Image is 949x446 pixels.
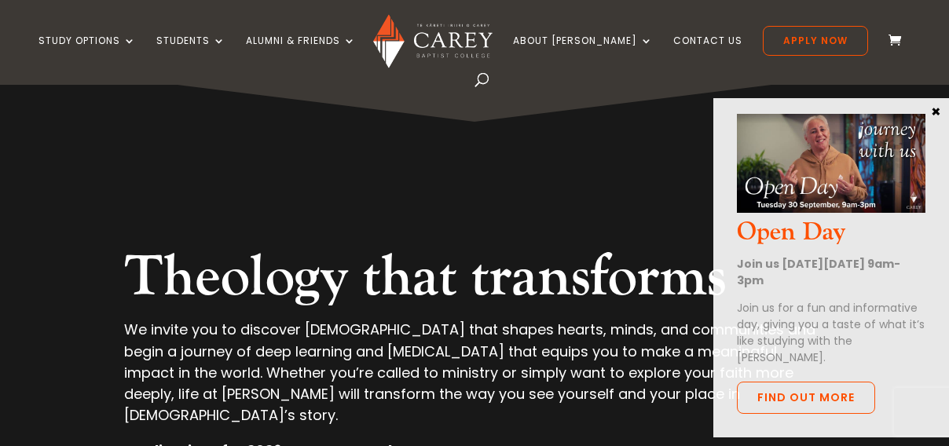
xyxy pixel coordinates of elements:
a: Contact Us [673,35,742,72]
p: We invite you to discover [DEMOGRAPHIC_DATA] that shapes hearts, minds, and communities and begin... [124,319,826,440]
a: Study Options [38,35,136,72]
img: Open Day Oct 2025 [737,114,925,213]
a: Students [156,35,225,72]
a: Alumni & Friends [246,35,356,72]
a: Apply Now [763,26,868,56]
strong: Join us [DATE][DATE] 9am-3pm [737,256,900,288]
p: Join us for a fun and informative day, giving you a taste of what it’s like studying with the [PE... [737,300,925,366]
a: Open Day Oct 2025 [737,199,925,218]
button: Close [928,104,944,118]
img: Carey Baptist College [373,14,493,68]
h3: Open Day [737,218,925,255]
h2: Theology that transforms [124,243,826,319]
a: About [PERSON_NAME] [513,35,653,72]
a: Find out more [737,382,875,415]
